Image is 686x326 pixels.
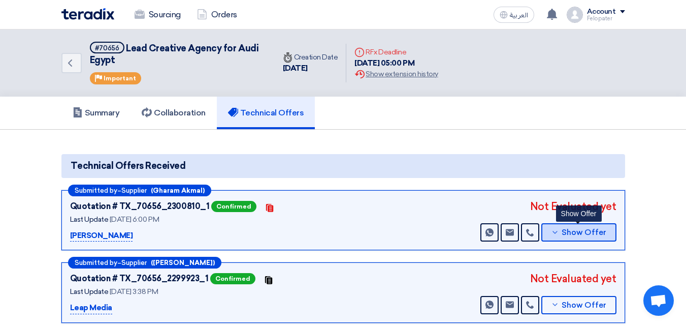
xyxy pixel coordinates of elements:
[217,97,315,129] a: Technical Offers
[68,185,211,196] div: –
[70,287,109,296] span: Last Update
[283,52,338,63] div: Creation Date
[541,223,616,242] button: Show Offer
[562,229,606,236] span: Show Offer
[562,302,606,309] span: Show Offer
[151,259,215,266] b: ([PERSON_NAME])
[126,4,189,26] a: Sourcing
[71,159,186,173] span: Technical Offers Received
[587,8,616,16] div: Account
[121,187,147,194] span: Supplier
[61,8,114,20] img: Teradix logo
[73,108,120,118] h5: Summary
[95,45,119,51] div: #70656
[104,75,136,82] span: Important
[283,63,338,74] div: [DATE]
[587,16,625,21] div: Felopater
[211,201,256,212] span: Confirmed
[70,273,209,285] div: Quotation # TX_70656_2299923_1
[110,287,158,296] span: [DATE] 3:38 PM
[556,205,602,222] div: Show Offer
[90,43,259,66] span: Lead Creative Agency for Audi Egypt
[130,97,217,129] a: Collaboration
[210,273,255,284] span: Confirmed
[75,187,117,194] span: Submitted by
[70,230,133,242] p: [PERSON_NAME]
[530,199,616,214] div: Not Evaluated yet
[75,259,117,266] span: Submitted by
[541,296,616,314] button: Show Offer
[354,57,438,69] div: [DATE] 05:00 PM
[567,7,583,23] img: profile_test.png
[228,108,304,118] h5: Technical Offers
[90,42,263,67] h5: Lead Creative Agency for Audi Egypt
[142,108,206,118] h5: Collaboration
[643,285,674,316] a: Open chat
[151,187,205,194] b: (Gharam Akmal)
[110,215,159,224] span: [DATE] 6:00 PM
[354,47,438,57] div: RFx Deadline
[354,69,438,79] div: Show extension history
[70,200,210,213] div: Quotation # TX_70656_2300810_1
[530,271,616,286] div: Not Evaluated yet
[68,257,221,269] div: –
[70,215,109,224] span: Last Update
[189,4,245,26] a: Orders
[494,7,534,23] button: العربية
[121,259,147,266] span: Supplier
[510,12,528,19] span: العربية
[70,302,112,314] p: Leap Media
[61,97,131,129] a: Summary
